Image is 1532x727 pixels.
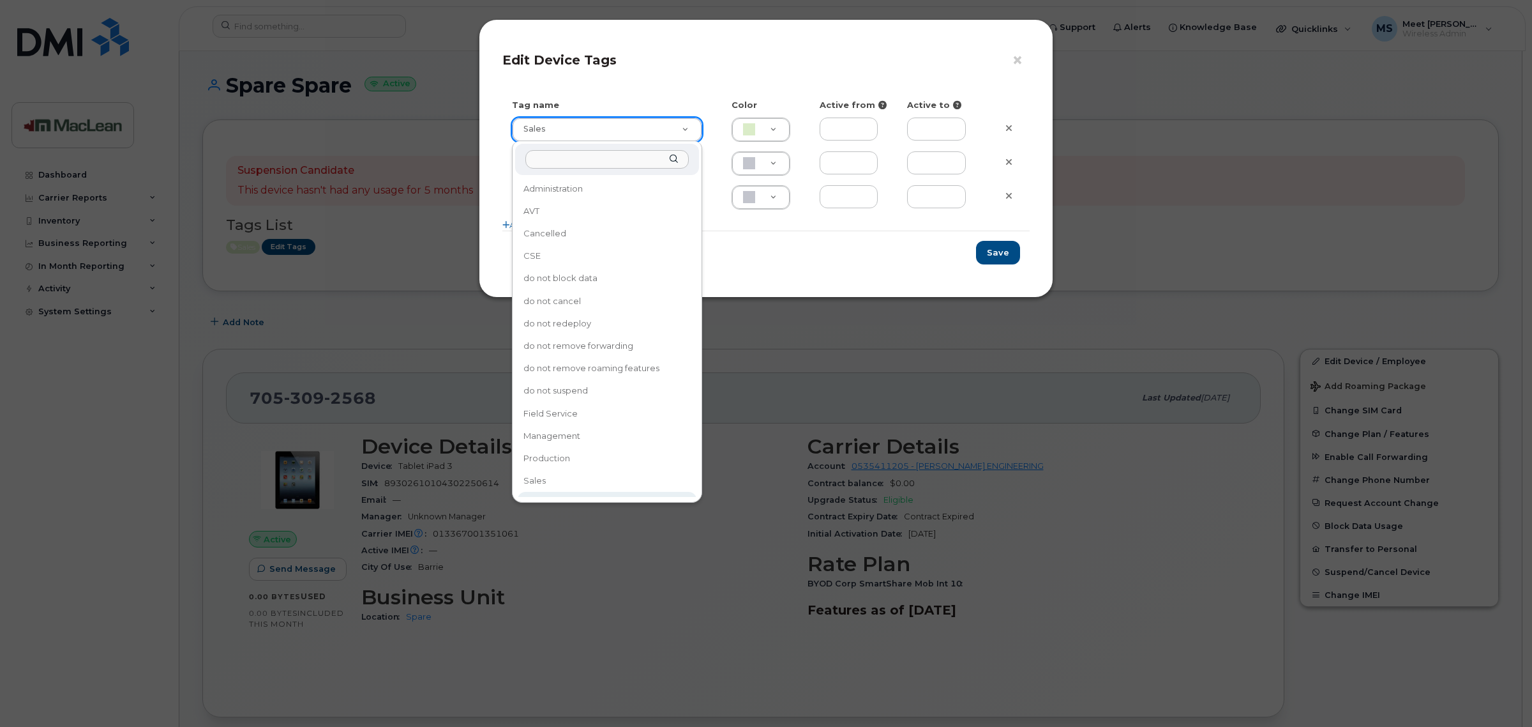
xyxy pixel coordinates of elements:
[519,269,695,289] div: do not block data
[519,336,695,356] div: do not remove forwarding
[519,224,695,243] div: Cancelled
[519,291,695,311] div: do not cancel
[519,404,695,424] div: Field Service
[519,493,695,513] div: Spare
[519,246,695,266] div: CSE
[519,358,695,378] div: do not remove roaming features
[519,381,695,401] div: do not suspend
[519,201,695,221] div: AVT
[519,426,695,446] div: Management
[519,179,695,199] div: Administration
[519,314,695,333] div: do not redeploy
[519,471,695,491] div: Sales
[519,448,695,468] div: Production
